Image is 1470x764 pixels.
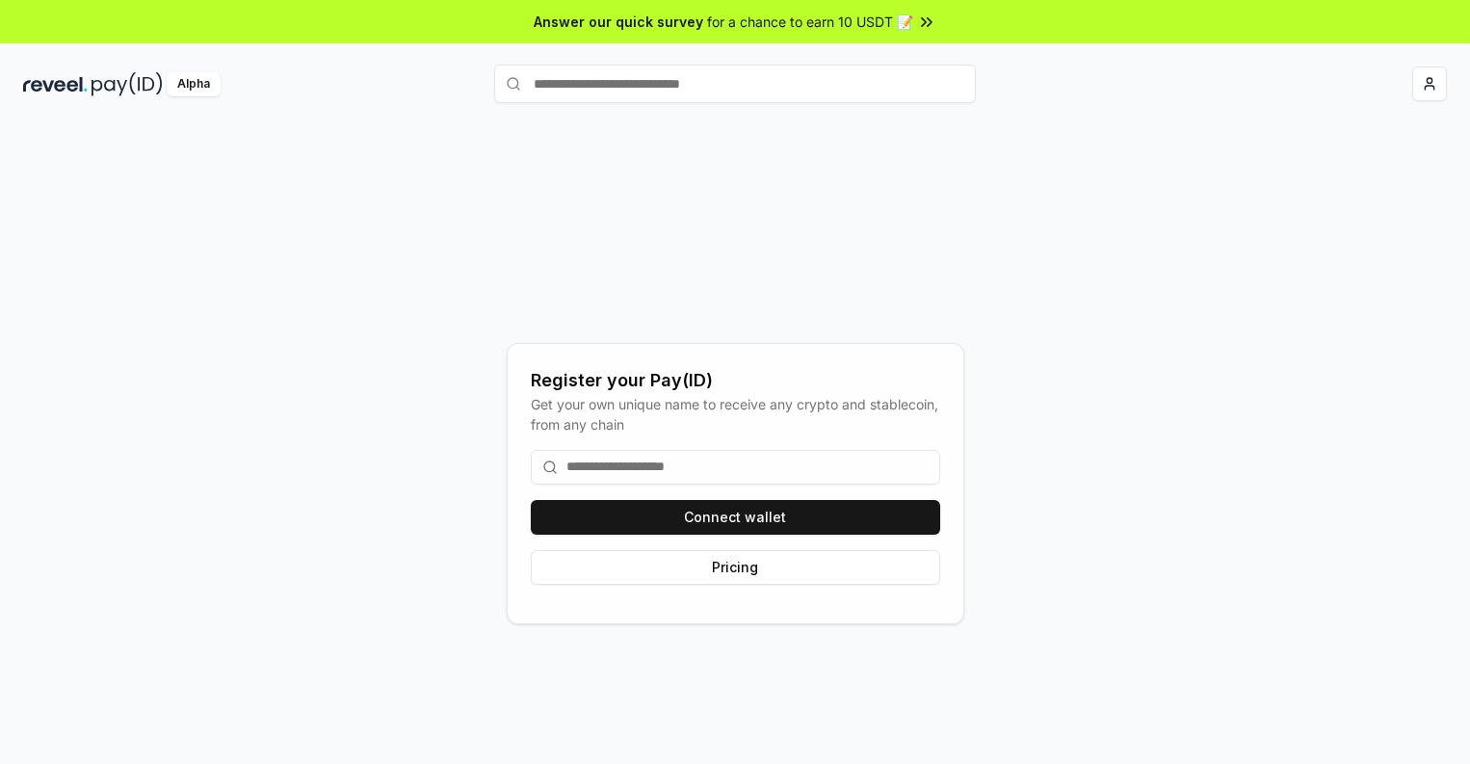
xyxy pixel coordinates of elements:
span: Answer our quick survey [534,12,703,32]
div: Get your own unique name to receive any crypto and stablecoin, from any chain [531,394,940,435]
button: Connect wallet [531,500,940,535]
img: reveel_dark [23,72,88,96]
button: Pricing [531,550,940,585]
div: Alpha [167,72,221,96]
img: pay_id [92,72,163,96]
span: for a chance to earn 10 USDT 📝 [707,12,913,32]
div: Register your Pay(ID) [531,367,940,394]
